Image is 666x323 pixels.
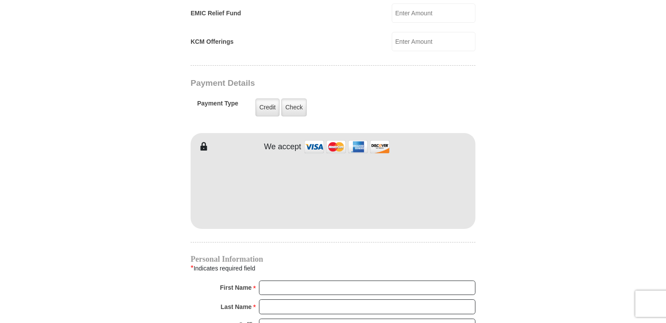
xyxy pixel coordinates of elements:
strong: Last Name [221,301,252,313]
h3: Payment Details [191,78,414,88]
img: credit cards accepted [303,137,391,156]
input: Enter Amount [392,4,475,23]
div: Indicates required field [191,263,475,274]
strong: First Name [220,281,252,294]
label: Check [281,98,307,116]
h5: Payment Type [197,100,238,112]
label: EMIC Relief Fund [191,9,241,18]
h4: Personal Information [191,256,475,263]
label: Credit [255,98,280,116]
label: KCM Offerings [191,37,234,46]
input: Enter Amount [392,32,475,51]
h4: We accept [264,142,301,152]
